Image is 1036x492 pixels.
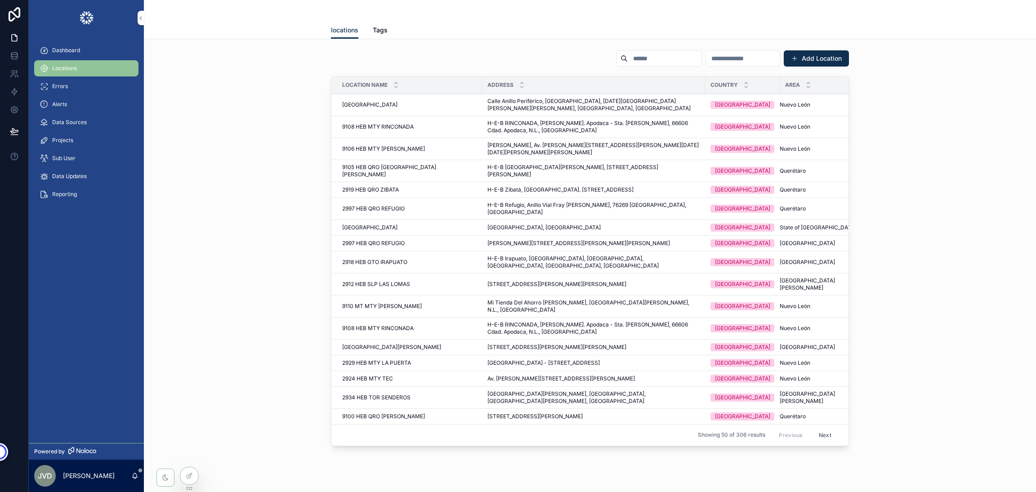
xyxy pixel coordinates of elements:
[342,205,477,212] a: 2997 HEB QRO REFUGIO
[715,145,770,153] div: [GEOGRAPHIC_DATA]
[373,22,388,40] a: Tags
[52,191,77,198] span: Reporting
[79,11,94,25] img: App logo
[710,375,774,383] a: [GEOGRAPHIC_DATA]
[342,394,477,401] a: 2934 HEB TOR SENDEROS
[342,303,477,310] a: 9110 MT MTY [PERSON_NAME]
[710,359,774,367] a: [GEOGRAPHIC_DATA]
[710,394,774,402] a: [GEOGRAPHIC_DATA]
[780,145,860,152] a: Nuevo León
[487,255,700,269] a: H-E-B Irapuato, [GEOGRAPHIC_DATA], [GEOGRAPHIC_DATA], [GEOGRAPHIC_DATA], [GEOGRAPHIC_DATA], [GEOG...
[52,155,76,162] span: Sub User
[715,123,770,131] div: [GEOGRAPHIC_DATA]
[715,239,770,247] div: [GEOGRAPHIC_DATA]
[342,281,477,288] a: 2912 HEB SLP LAS LOMAS
[487,375,635,382] span: Av. [PERSON_NAME][STREET_ADDRESS][PERSON_NAME]
[52,83,68,90] span: Errors
[780,123,860,130] a: Nuevo León
[34,78,138,94] a: Errors
[52,47,80,54] span: Dashboard
[784,50,849,67] button: Add Location
[487,224,700,231] a: [GEOGRAPHIC_DATA], [GEOGRAPHIC_DATA]
[715,412,770,420] div: [GEOGRAPHIC_DATA]
[710,258,774,266] a: [GEOGRAPHIC_DATA]
[342,101,477,108] a: [GEOGRAPHIC_DATA]
[487,375,700,382] a: Av. [PERSON_NAME][STREET_ADDRESS][PERSON_NAME]
[342,164,477,178] span: 9105 HEB QRO [GEOGRAPHIC_DATA][PERSON_NAME]
[715,324,770,332] div: [GEOGRAPHIC_DATA]
[780,205,806,212] span: Querétaro
[715,280,770,288] div: [GEOGRAPHIC_DATA]
[780,344,835,351] span: [GEOGRAPHIC_DATA]
[780,224,856,231] span: State of [GEOGRAPHIC_DATA]
[342,240,477,247] a: 2997 HEB QRO REFUGIO
[780,240,860,247] a: [GEOGRAPHIC_DATA]
[342,281,410,288] span: 2912 HEB SLP LAS LOMAS
[715,375,770,383] div: [GEOGRAPHIC_DATA]
[342,344,441,351] span: [GEOGRAPHIC_DATA][PERSON_NAME]
[331,26,358,35] span: locations
[780,303,860,310] a: Nuevo León
[487,344,626,351] span: [STREET_ADDRESS][PERSON_NAME][PERSON_NAME]
[780,413,860,420] a: Querétaro
[780,167,806,174] span: Querétaro
[34,42,138,58] a: Dashboard
[780,101,810,108] span: Nuevo León
[710,412,774,420] a: [GEOGRAPHIC_DATA]
[487,186,700,193] a: H-E-B Zibatá, [GEOGRAPHIC_DATA]. [STREET_ADDRESS]
[342,101,397,108] span: [GEOGRAPHIC_DATA]
[487,359,700,367] a: [GEOGRAPHIC_DATA] - [STREET_ADDRESS]
[710,205,774,213] a: [GEOGRAPHIC_DATA]
[715,205,770,213] div: [GEOGRAPHIC_DATA]
[342,359,477,367] a: 2929 HEB MTY LA PUERTA
[710,123,774,131] a: [GEOGRAPHIC_DATA]
[710,145,774,153] a: [GEOGRAPHIC_DATA]
[342,259,407,266] span: 2918 HEB GTO IRAPUATO
[342,145,425,152] span: 9106 HEB MTY [PERSON_NAME]
[52,173,87,180] span: Data Updates
[780,277,860,291] a: [GEOGRAPHIC_DATA][PERSON_NAME]
[710,239,774,247] a: [GEOGRAPHIC_DATA]
[813,428,838,442] button: Next
[780,186,860,193] a: Querétaro
[487,299,700,313] a: Mi Tienda Del Ahorro [PERSON_NAME], [GEOGRAPHIC_DATA][PERSON_NAME], N.L., [GEOGRAPHIC_DATA]
[487,142,700,156] a: [PERSON_NAME], Av. [PERSON_NAME][STREET_ADDRESS][PERSON_NAME][DATE][DATE][PERSON_NAME][PERSON_NAME]
[342,123,477,130] a: 9108 HEB MTY RINCONADA
[780,205,860,212] a: Querétaro
[715,343,770,351] div: [GEOGRAPHIC_DATA]
[63,471,115,480] p: [PERSON_NAME]
[780,123,810,130] span: Nuevo León
[487,240,700,247] a: [PERSON_NAME][STREET_ADDRESS][PERSON_NAME][PERSON_NAME]
[487,98,700,112] a: Calle Anillo Periférico, [GEOGRAPHIC_DATA], [DATE][GEOGRAPHIC_DATA][PERSON_NAME][PERSON_NAME], [G...
[342,224,397,231] span: [GEOGRAPHIC_DATA]
[487,164,700,178] a: H-E-B [GEOGRAPHIC_DATA][PERSON_NAME], [STREET_ADDRESS][PERSON_NAME]
[487,201,700,216] a: H-E-B Refugio, Anillo Vial Fray [PERSON_NAME], 76269 [GEOGRAPHIC_DATA], [GEOGRAPHIC_DATA]
[698,431,765,438] span: Showing 50 of 306 results
[342,344,477,351] a: [GEOGRAPHIC_DATA][PERSON_NAME]
[487,321,700,335] span: H-E-B RINCONADA, [PERSON_NAME]. Apodaca - Sta. [PERSON_NAME], 66606 Cdad. Apodaca, N.L., [GEOGRAP...
[34,114,138,130] a: Data Sources
[487,413,700,420] a: [STREET_ADDRESS][PERSON_NAME]
[710,224,774,232] a: [GEOGRAPHIC_DATA]
[34,150,138,166] a: Sub User
[342,303,422,310] span: 9110 MT MTY [PERSON_NAME]
[780,240,835,247] span: [GEOGRAPHIC_DATA]
[715,101,770,109] div: [GEOGRAPHIC_DATA]
[487,224,601,231] span: [GEOGRAPHIC_DATA], [GEOGRAPHIC_DATA]
[52,137,73,144] span: Projects
[715,359,770,367] div: [GEOGRAPHIC_DATA]
[342,394,411,401] span: 2934 HEB TOR SENDEROS
[342,186,399,193] span: 2919 HEB QRO ZIBATA
[487,281,700,288] a: [STREET_ADDRESS][PERSON_NAME][PERSON_NAME]
[780,259,835,266] span: [GEOGRAPHIC_DATA]
[342,240,405,247] span: 2997 HEB QRO REFUGIO
[487,344,700,351] a: [STREET_ADDRESS][PERSON_NAME][PERSON_NAME]
[780,375,860,382] a: Nuevo León
[710,167,774,175] a: [GEOGRAPHIC_DATA]
[342,123,414,130] span: 9108 HEB MTY RINCONADA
